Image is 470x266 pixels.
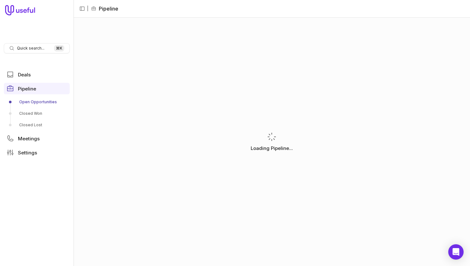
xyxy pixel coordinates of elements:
span: Deals [18,72,31,77]
a: Open Opportunities [4,97,70,107]
button: Collapse sidebar [77,4,87,13]
li: Pipeline [91,5,118,12]
a: Closed Won [4,108,70,119]
div: Open Intercom Messenger [448,244,464,260]
a: Meetings [4,133,70,144]
a: Deals [4,69,70,80]
span: | [87,5,89,12]
div: Pipeline submenu [4,97,70,130]
span: Meetings [18,136,40,141]
span: Pipeline [18,86,36,91]
kbd: ⌘ K [54,45,64,51]
span: Quick search... [17,46,44,51]
span: Settings [18,150,37,155]
a: Settings [4,147,70,158]
p: Loading Pipeline... [251,145,293,152]
a: Pipeline [4,83,70,94]
a: Closed Lost [4,120,70,130]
